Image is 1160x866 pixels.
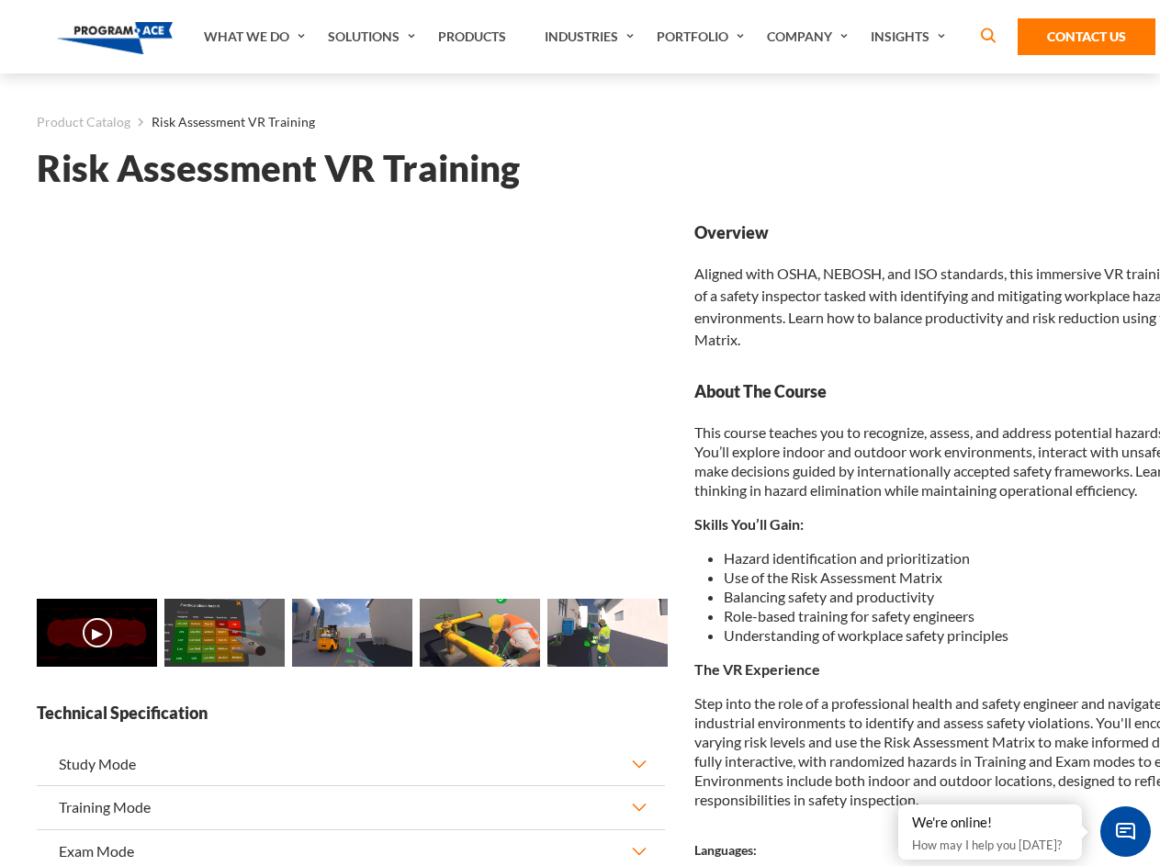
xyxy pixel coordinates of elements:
[694,842,757,858] strong: Languages:
[37,702,665,725] strong: Technical Specification
[912,834,1068,856] p: How may I help you [DATE]?
[37,221,665,575] iframe: Risk Assessment VR Training - Video 0
[547,599,668,667] img: Risk Assessment VR Training - Preview 4
[1018,18,1155,55] a: Contact Us
[57,22,174,54] img: Program-Ace
[1100,806,1151,857] span: Chat Widget
[37,743,665,785] button: Study Mode
[130,110,315,134] li: Risk Assessment VR Training
[164,599,285,667] img: Risk Assessment VR Training - Preview 1
[83,618,112,647] button: ▶
[37,599,157,667] img: Risk Assessment VR Training - Video 0
[292,599,412,667] img: Risk Assessment VR Training - Preview 2
[420,599,540,667] img: Risk Assessment VR Training - Preview 3
[912,814,1068,832] div: We're online!
[37,110,130,134] a: Product Catalog
[37,786,665,828] button: Training Mode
